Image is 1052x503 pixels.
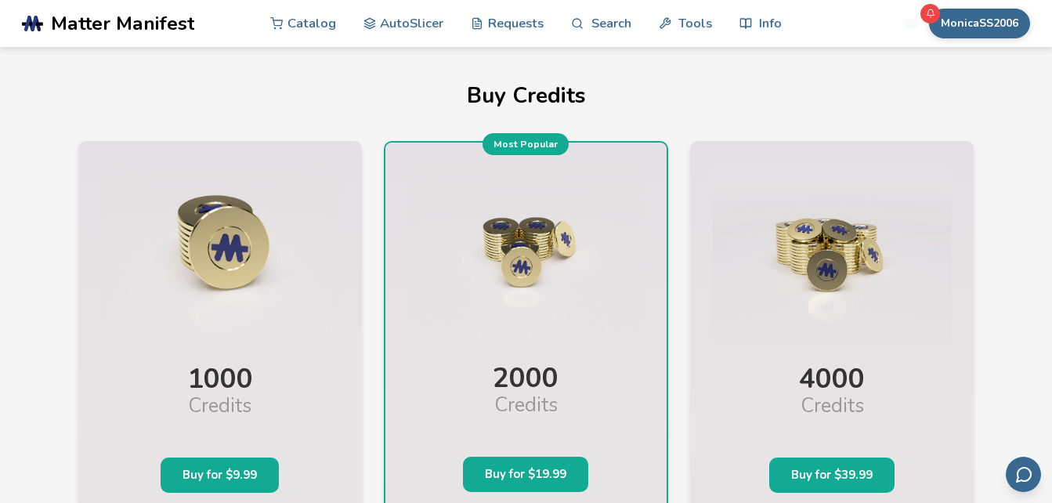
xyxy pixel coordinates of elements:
[407,347,645,394] div: 2000
[407,394,645,432] div: Credits
[161,458,279,493] button: Buy for $9.99
[463,457,588,492] button: Buy for $19.99
[712,395,953,433] div: Credits
[712,165,953,345] img: Premium Pack
[51,13,194,34] span: Matter Manifest
[78,84,974,108] h1: Buy Credits
[100,348,341,395] div: 1000
[407,166,645,344] img: Pro Pack
[1006,457,1041,492] button: Send feedback via email
[100,395,341,433] div: Credits
[769,458,895,493] button: Buy for $39.99
[712,348,953,395] div: 4000
[483,133,569,155] div: Most Popular
[100,165,341,345] img: Starter Pack
[929,9,1030,38] button: MonicaSS2006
